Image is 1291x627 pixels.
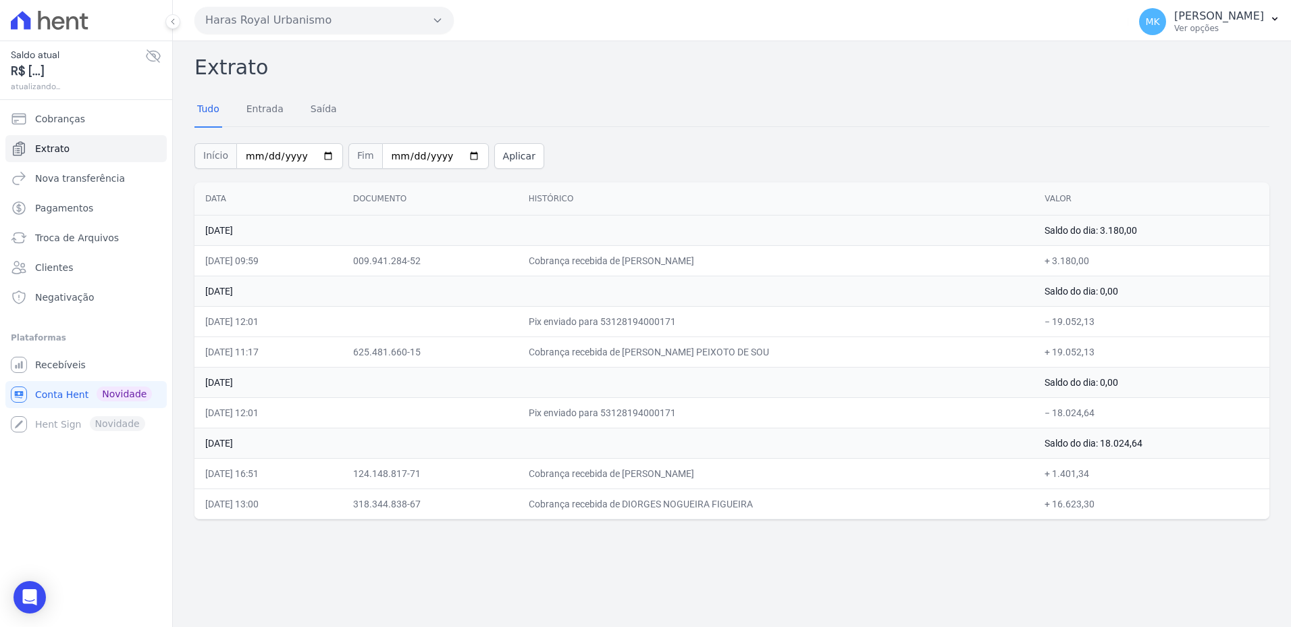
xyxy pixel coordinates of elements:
[35,201,93,215] span: Pagamentos
[5,195,167,222] a: Pagamentos
[1034,245,1269,276] td: + 3.180,00
[1034,428,1269,458] td: Saldo do dia: 18.024,64
[11,105,161,438] nav: Sidebar
[1128,3,1291,41] button: MK [PERSON_NAME] Ver opções
[35,291,95,304] span: Negativação
[194,182,342,216] th: Data
[194,245,342,276] td: [DATE] 09:59
[5,224,167,251] a: Troca de Arquivos
[5,165,167,192] a: Nova transferência
[194,488,342,519] td: [DATE] 13:00
[11,62,145,80] span: R$ [...]
[518,488,1034,519] td: Cobrança recebida de DIORGES NOGUEIRA FIGUEIRA
[1034,458,1269,488] td: + 1.401,34
[1174,23,1264,34] p: Ver opções
[194,52,1269,82] h2: Extrato
[342,336,518,367] td: 625.481.660-15
[1034,336,1269,367] td: + 19.052,13
[518,336,1034,367] td: Cobrança recebida de [PERSON_NAME] PEIXOTO DE SOU
[1034,367,1269,397] td: Saldo do dia: 0,00
[348,143,382,169] span: Fim
[1034,306,1269,336] td: − 19.052,13
[1034,276,1269,306] td: Saldo do dia: 0,00
[35,172,125,185] span: Nova transferência
[1145,17,1159,26] span: MK
[1034,397,1269,428] td: − 18.024,64
[5,135,167,162] a: Extrato
[518,306,1034,336] td: Pix enviado para 53128194000171
[35,112,85,126] span: Cobranças
[518,397,1034,428] td: Pix enviado para 53128194000171
[194,367,1034,397] td: [DATE]
[518,245,1034,276] td: Cobrança recebida de [PERSON_NAME]
[194,276,1034,306] td: [DATE]
[35,231,119,245] span: Troca de Arquivos
[194,215,1034,245] td: [DATE]
[35,142,70,155] span: Extrato
[1034,182,1269,216] th: Valor
[11,48,145,62] span: Saldo atual
[5,105,167,132] a: Cobranças
[244,93,286,128] a: Entrada
[342,488,518,519] td: 318.344.838-67
[342,182,518,216] th: Documento
[194,7,454,34] button: Haras Royal Urbanismo
[194,93,222,128] a: Tudo
[5,381,167,408] a: Conta Hent Novidade
[494,143,544,169] button: Aplicar
[5,351,167,378] a: Recebíveis
[1174,9,1264,23] p: [PERSON_NAME]
[194,336,342,367] td: [DATE] 11:17
[35,358,86,372] span: Recebíveis
[5,284,167,311] a: Negativação
[342,458,518,488] td: 124.148.817-71
[11,330,161,346] div: Plataformas
[194,306,342,336] td: [DATE] 12:01
[14,581,46,613] div: Open Intercom Messenger
[308,93,340,128] a: Saída
[194,397,342,428] td: [DATE] 12:01
[5,254,167,281] a: Clientes
[1034,215,1269,245] td: Saldo do dia: 3.180,00
[11,80,145,93] span: atualizando...
[35,261,73,274] span: Clientes
[342,245,518,276] td: 009.941.284-52
[194,458,342,488] td: [DATE] 16:51
[194,143,236,169] span: Início
[518,458,1034,488] td: Cobrança recebida de [PERSON_NAME]
[194,428,1034,458] td: [DATE]
[35,388,88,401] span: Conta Hent
[518,182,1034,216] th: Histórico
[1034,488,1269,519] td: + 16.623,30
[97,386,152,401] span: Novidade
